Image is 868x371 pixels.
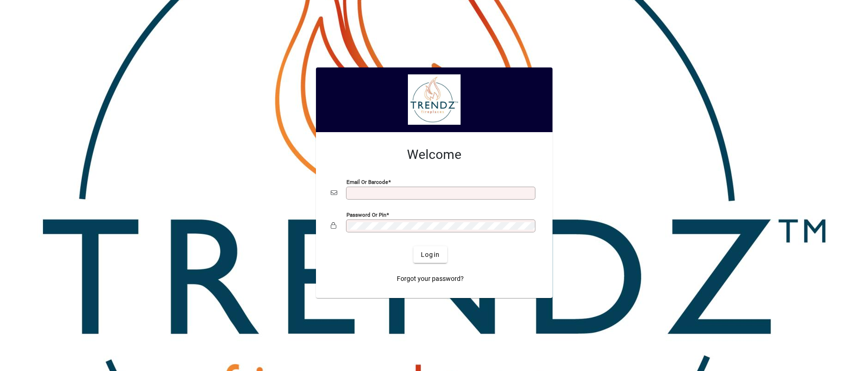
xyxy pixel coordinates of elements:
[393,270,467,287] a: Forgot your password?
[397,274,464,284] span: Forgot your password?
[413,246,447,263] button: Login
[346,212,386,218] mat-label: Password or Pin
[421,250,440,260] span: Login
[346,179,388,185] mat-label: Email or Barcode
[331,147,538,163] h2: Welcome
